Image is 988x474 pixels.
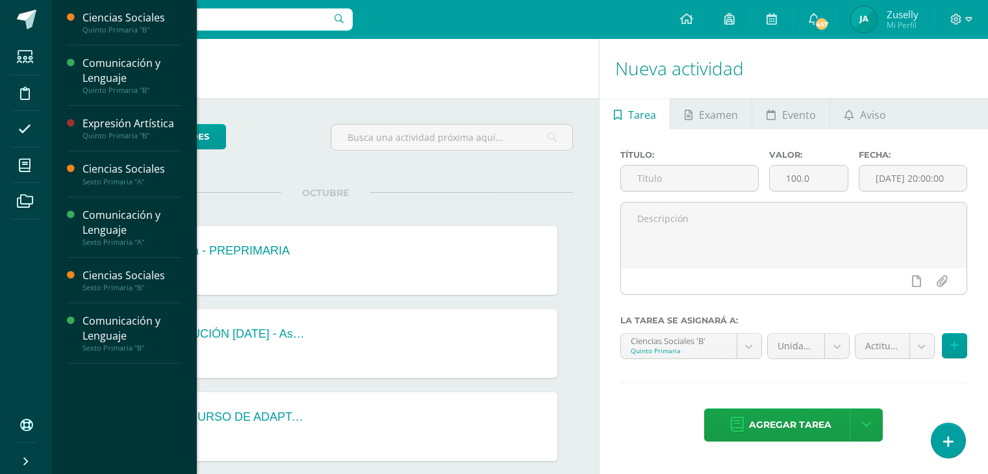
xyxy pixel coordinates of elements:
a: Aviso [830,98,900,129]
div: Ciencias Sociales 'B' [631,334,727,346]
div: Comunicación y Lenguaje [82,56,181,86]
a: Ciencias SocialesQuinto Primaria "B" [82,10,181,34]
div: Clausura - PREPRIMARIA [152,244,290,258]
label: Fecha: [859,150,967,160]
input: Puntos máximos [770,166,848,191]
div: INICIA CURSO DE ADAPTACIÓN - ALUMNOS DE PRIMER INGRESO DE PREPRIMARIA [152,410,308,424]
a: Ciencias SocialesSexto Primaria "A" [82,162,181,186]
div: Ciencias Sociales [82,162,181,177]
span: Actitudes (5.0%) [865,334,900,358]
span: Zuselly [887,8,918,21]
label: Título: [620,150,759,160]
label: Valor: [769,150,848,160]
div: Quinto Primaria "B" [82,86,181,95]
input: Busca un usuario... [60,8,353,31]
div: Expresión Artística [82,116,181,131]
h1: Nueva actividad [615,39,972,98]
div: Quinto Primaria "B" [82,25,181,34]
span: Unidad 4 [778,334,815,358]
span: Tarea [628,99,656,131]
a: Expresión ArtísticaQuinto Primaria "B" [82,116,181,140]
a: Comunicación y LenguajeQuinto Primaria "B" [82,56,181,95]
div: Ciencias Sociales [82,268,181,283]
a: Comunicación y LenguajeSexto Primaria "B" [82,314,181,353]
span: Examen [699,99,738,131]
a: Actitudes (5.0%) [855,334,934,358]
div: Comunicación y Lenguaje [82,208,181,238]
span: OCTUBRE [281,187,370,199]
div: Ciencias Sociales [82,10,181,25]
div: Quinto Primaria [631,346,727,355]
input: Fecha de entrega [859,166,967,191]
div: Quinto Primaria "B" [82,131,181,140]
div: Sexto Primaria "B" [82,343,181,353]
img: 4f97ebd412800f23847c207f5f26a84a.png [851,6,877,32]
a: Tarea [600,98,670,129]
div: Comunicación y Lenguaje [82,314,181,343]
div: REVOLUCIÓN [DATE] - Asueto [152,327,308,341]
a: Ciencias SocialesSexto Primaria "B" [82,268,181,292]
span: Mi Perfil [887,19,918,31]
div: Sexto Primaria "A" [82,177,181,186]
label: La tarea se asignará a: [620,316,967,325]
span: Evento [782,99,816,131]
a: Comunicación y LenguajeSexto Primaria "A" [82,208,181,247]
input: Título [621,166,758,191]
span: Agregar tarea [749,409,831,441]
span: 457 [814,17,828,31]
div: Sexto Primaria "A" [82,238,181,247]
a: Unidad 4 [768,334,850,358]
a: Evento [752,98,830,129]
input: Busca una actividad próxima aquí... [331,125,572,150]
h1: Actividades [68,39,583,98]
div: Sexto Primaria "B" [82,283,181,292]
a: Examen [670,98,752,129]
span: Aviso [860,99,886,131]
a: Ciencias Sociales 'B'Quinto Primaria [621,334,761,358]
